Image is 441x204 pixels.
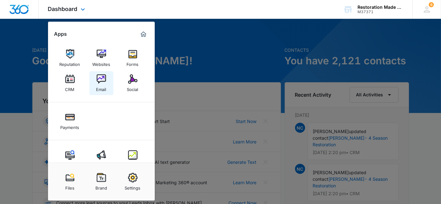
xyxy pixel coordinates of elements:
div: account name [358,5,403,10]
div: Brand [95,182,107,191]
a: Settings [121,170,145,194]
div: Websites [92,59,110,67]
div: CRM [65,84,75,92]
div: account id [358,10,403,14]
div: Reputation [60,59,80,67]
div: Intelligence [121,160,144,168]
div: Email [96,84,106,92]
a: Intelligence [121,147,145,171]
div: Files [65,182,74,191]
div: notifications count [429,2,434,7]
a: Files [58,170,82,194]
a: Email [89,71,113,95]
a: Payments [58,109,82,133]
div: Social [127,84,138,92]
a: Forms [121,46,145,70]
a: Ads [89,147,113,171]
div: Content [62,160,78,168]
span: Dashboard [48,6,78,12]
span: 6 [429,2,434,7]
a: Content [58,147,82,171]
a: Websites [89,46,113,70]
a: CRM [58,71,82,95]
a: Marketing 360® Dashboard [138,29,148,39]
a: Reputation [58,46,82,70]
div: Ads [98,160,105,168]
div: Forms [127,59,139,67]
div: Payments [61,122,79,130]
h2: Apps [54,31,67,37]
a: Social [121,71,145,95]
a: Brand [89,170,113,194]
div: Settings [125,182,141,191]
